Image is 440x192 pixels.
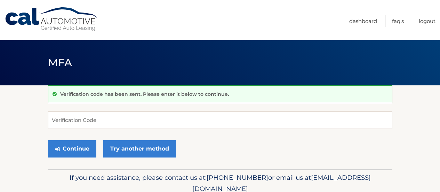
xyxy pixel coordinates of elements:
[349,15,377,27] a: Dashboard
[419,15,435,27] a: Logout
[392,15,404,27] a: FAQ's
[48,112,392,129] input: Verification Code
[207,174,268,182] span: [PHONE_NUMBER]
[48,140,96,158] button: Continue
[60,91,229,97] p: Verification code has been sent. Please enter it below to continue.
[103,140,176,158] a: Try another method
[48,56,72,69] span: MFA
[5,7,98,32] a: Cal Automotive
